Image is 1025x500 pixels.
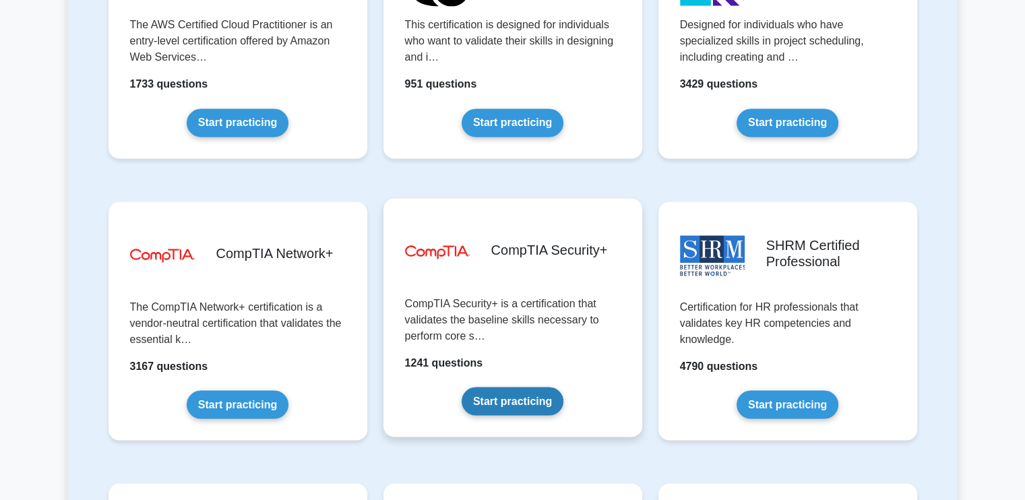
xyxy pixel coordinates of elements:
a: Start practicing [187,108,288,137]
a: Start practicing [737,108,838,137]
a: Start practicing [737,390,838,418]
a: Start practicing [187,390,288,418]
a: Start practicing [462,387,563,415]
a: Start practicing [462,108,563,137]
